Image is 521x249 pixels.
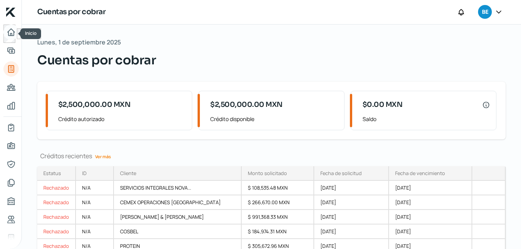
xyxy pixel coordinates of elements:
[363,100,403,110] span: $0.00 MXN
[58,100,131,110] span: $2,500,000.00 MXN
[314,195,389,210] div: [DATE]
[242,195,314,210] div: $ 266,670.00 MXN
[76,224,114,239] div: N/A
[3,43,19,58] a: Adelantar facturas
[3,138,19,154] a: Información general
[242,210,314,224] div: $ 991,368.33 MXN
[114,181,242,195] div: SERVICIOS INTEGRALES NOVA...
[3,61,19,77] a: Tus créditos
[37,181,76,195] a: Rechazado
[242,181,314,195] div: $ 108,535.48 MXN
[314,224,389,239] div: [DATE]
[320,170,362,177] div: Fecha de solicitud
[114,224,242,239] div: COSBEL
[482,8,488,17] span: BE
[395,170,445,177] div: Fecha de vencimiento
[3,25,19,40] a: Inicio
[3,175,19,190] a: Documentos
[3,193,19,209] a: Buró de crédito
[210,100,283,110] span: $2,500,000.00 MXN
[37,7,106,18] h1: Cuentas por cobrar
[3,98,19,113] a: Mis finanzas
[314,210,389,224] div: [DATE]
[3,230,19,246] a: Industria
[3,212,19,227] a: Referencias
[92,151,114,162] a: Ver más
[242,224,314,239] div: $ 184,974.31 MXN
[76,210,114,224] div: N/A
[363,114,490,124] span: Saldo
[37,51,156,69] span: Cuentas por cobrar
[37,224,76,239] a: Rechazado
[37,210,76,224] a: Rechazado
[3,120,19,135] a: Mi contrato
[389,195,472,210] div: [DATE]
[37,152,506,160] div: Créditos recientes
[82,170,87,177] div: ID
[314,181,389,195] div: [DATE]
[76,181,114,195] div: N/A
[43,170,61,177] div: Estatus
[37,37,121,48] span: Lunes, 1 de septiembre 2025
[114,210,242,224] div: [PERSON_NAME] & [PERSON_NAME]
[389,181,472,195] div: [DATE]
[120,170,136,177] div: Cliente
[389,210,472,224] div: [DATE]
[3,157,19,172] a: Representantes
[76,195,114,210] div: N/A
[389,224,472,239] div: [DATE]
[114,195,242,210] div: CEMEX OPERACIONES [GEOGRAPHIC_DATA]
[3,80,19,95] a: Pago a proveedores
[58,114,186,124] span: Crédito autorizado
[248,170,287,177] div: Monto solicitado
[210,114,338,124] span: Crédito disponible
[37,195,76,210] a: Rechazado
[25,30,36,36] span: Inicio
